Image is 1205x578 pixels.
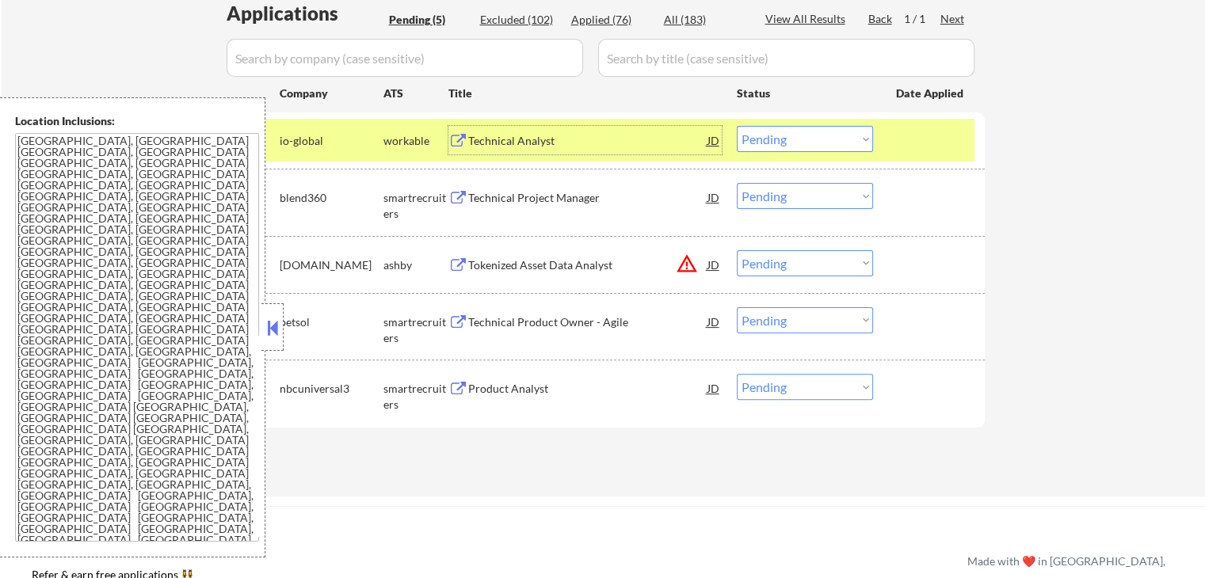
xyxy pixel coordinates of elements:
div: Excluded (102) [480,12,559,28]
div: blend360 [280,190,383,206]
div: Location Inclusions: [15,113,259,129]
div: nbcuniversal3 [280,381,383,397]
div: JD [706,126,722,154]
div: JD [706,250,722,279]
div: ATS [383,86,448,101]
div: 1 / 1 [904,11,940,27]
div: smartrecruiters [383,381,448,412]
div: smartrecruiters [383,314,448,345]
div: smartrecruiters [383,190,448,221]
button: warning_amber [676,253,698,275]
input: Search by title (case sensitive) [598,39,974,77]
div: Technical Analyst [468,133,707,149]
input: Search by company (case sensitive) [227,39,583,77]
div: Technical Project Manager [468,190,707,206]
div: JD [706,374,722,402]
div: io-global [280,133,383,149]
div: Company [280,86,383,101]
div: JD [706,183,722,211]
div: [DOMAIN_NAME] [280,257,383,273]
div: Product Analyst [468,381,707,397]
div: Applications [227,4,383,23]
div: JD [706,307,722,336]
div: All (183) [664,12,743,28]
div: betsol [280,314,383,330]
div: Pending (5) [389,12,468,28]
div: Tokenized Asset Data Analyst [468,257,707,273]
div: ashby [383,257,448,273]
div: Title [448,86,722,101]
div: Back [868,11,894,27]
div: Next [940,11,966,27]
div: workable [383,133,448,149]
div: View All Results [765,11,850,27]
div: Status [737,78,873,107]
div: Date Applied [896,86,966,101]
div: Applied (76) [571,12,650,28]
div: Technical Product Owner - Agile [468,314,707,330]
